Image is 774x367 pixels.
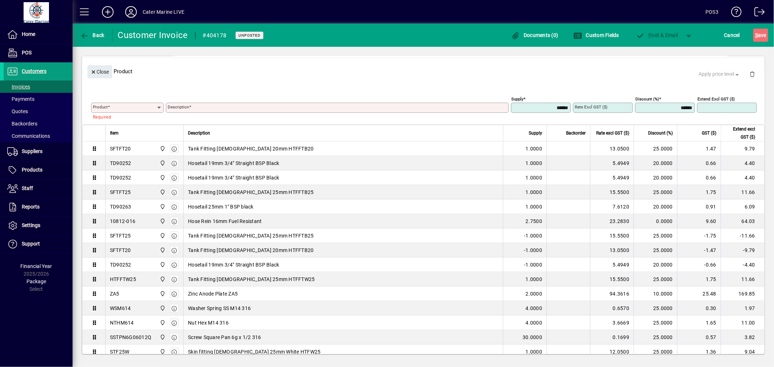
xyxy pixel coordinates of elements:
[677,156,721,170] td: 0.66
[572,29,621,42] button: Custom Fields
[526,203,542,210] span: 1.0000
[90,66,109,78] span: Close
[158,261,166,269] span: Cater Marine
[595,319,629,326] div: 3.6669
[110,189,131,196] div: SFTFT25
[721,228,764,243] td: -11.66
[677,286,721,301] td: 25.48
[110,232,131,239] div: SFTFT25
[509,29,560,42] button: Documents (0)
[677,243,721,257] td: -1.47
[595,232,629,239] div: 15.5500
[595,203,629,210] div: 7.6120
[648,129,673,137] span: Discount (%)
[110,203,131,210] div: TD90263
[22,167,42,173] span: Products
[93,104,108,110] mat-label: Product
[4,143,73,161] a: Suppliers
[634,316,677,330] td: 25.0000
[634,272,677,286] td: 25.0000
[721,257,764,272] td: -4.40
[188,319,229,326] span: Nut Hex M14 316
[634,286,677,301] td: 10.0000
[755,29,766,41] span: ave
[4,117,73,130] a: Backorders
[110,319,134,326] div: NTHM614
[158,333,166,341] span: Cater Marine
[158,319,166,327] span: Cater Marine
[677,330,721,345] td: 0.57
[188,305,251,312] span: Washer Spring SS M14 316
[634,170,677,185] td: 20.0000
[677,257,721,272] td: -0.66
[635,96,659,102] mat-label: Discount (%)
[118,29,188,41] div: Customer Invoice
[699,70,741,78] span: Apply price level
[188,348,320,355] span: Skin fitting [DEMOGRAPHIC_DATA] 25mm White HTFW25
[158,246,166,254] span: Cater Marine
[526,145,542,152] span: 1.0000
[4,235,73,253] a: Support
[566,129,586,137] span: Backorder
[721,214,764,228] td: 64.03
[188,189,314,196] span: Tank Fitting [DEMOGRAPHIC_DATA] 25mm HTFFTB25
[677,185,721,199] td: 1.75
[22,204,40,210] span: Reports
[524,247,542,254] span: -1.0000
[158,188,166,196] span: Cater Marine
[526,319,542,326] span: 4.0000
[110,261,131,268] div: TD90252
[4,130,73,142] a: Communications
[238,33,261,38] span: Unposted
[4,44,73,62] a: POS
[86,68,114,75] app-page-header-button: Close
[721,170,764,185] td: 4.40
[188,160,279,167] span: Hosetail 19mm 3/4" Straight BSP Black
[78,29,106,42] button: Back
[158,232,166,240] span: Cater Marine
[158,217,166,225] span: Cater Marine
[158,145,166,153] span: Cater Marine
[596,129,629,137] span: Rate excl GST ($)
[634,185,677,199] td: 25.0000
[702,129,716,137] span: GST ($)
[22,148,42,154] span: Suppliers
[110,247,131,254] div: SFTFT20
[22,50,32,55] span: POS
[22,68,46,74] span: Customers
[755,32,758,38] span: S
[677,272,721,286] td: 1.75
[721,156,764,170] td: 4.40
[87,65,112,78] button: Close
[721,316,764,330] td: 11.00
[158,159,166,167] span: Cater Marine
[696,68,744,81] button: Apply price level
[595,290,629,297] div: 94.3616
[526,290,542,297] span: 2.0000
[82,58,765,84] div: Product
[753,29,768,42] button: Save
[595,145,629,152] div: 13.0500
[677,199,721,214] td: 0.91
[634,345,677,359] td: 25.0000
[511,32,558,38] span: Documents (0)
[721,185,764,199] td: 11.66
[188,247,314,254] span: Tank Fitting [DEMOGRAPHIC_DATA] 20mm HTFFTB20
[523,334,542,341] span: 30.0000
[188,218,262,225] span: Hose Rein 16mm Fuel Resistant
[110,334,151,341] div: SSTPN6G06012Q
[158,203,166,211] span: Cater Marine
[22,241,40,247] span: Support
[110,218,135,225] div: 10812-016
[110,160,131,167] div: TD90252
[22,185,33,191] span: Staff
[188,129,210,137] span: Description
[168,104,189,110] mat-label: Description
[158,304,166,312] span: Cater Marine
[110,129,119,137] span: Item
[4,105,73,117] a: Quotes
[721,301,764,316] td: 1.97
[677,141,721,156] td: 1.47
[526,276,542,283] span: 1.0000
[511,96,523,102] mat-label: Supply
